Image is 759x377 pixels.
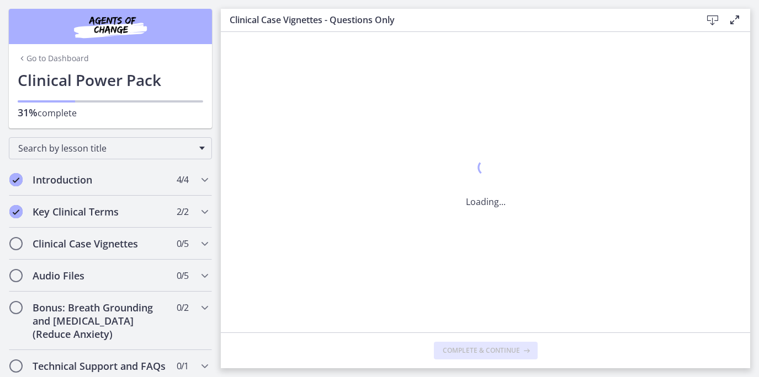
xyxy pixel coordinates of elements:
[9,173,23,186] i: Completed
[177,301,188,314] span: 0 / 2
[177,269,188,282] span: 0 / 5
[443,346,520,355] span: Complete & continue
[33,301,167,341] h2: Bonus: Breath Grounding and [MEDICAL_DATA] (Reduce Anxiety)
[33,359,167,373] h2: Technical Support and FAQs
[18,106,38,119] span: 31%
[33,173,167,186] h2: Introduction
[44,13,177,40] img: Agents of Change Social Work Test Prep
[18,53,89,64] a: Go to Dashboard
[177,237,188,250] span: 0 / 5
[177,205,188,218] span: 2 / 2
[177,359,188,373] span: 0 / 1
[18,106,203,120] p: complete
[466,157,506,182] div: 1
[177,173,188,186] span: 4 / 4
[18,68,203,91] h1: Clinical Power Pack
[466,195,506,208] p: Loading...
[18,142,194,154] span: Search by lesson title
[9,205,23,218] i: Completed
[33,205,167,218] h2: Key Clinical Terms
[33,269,167,282] h2: Audio Files
[9,137,212,159] div: Search by lesson title
[33,237,167,250] h2: Clinical Case Vignettes
[434,342,538,359] button: Complete & continue
[230,13,684,26] h3: Clinical Case Vignettes - Questions Only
